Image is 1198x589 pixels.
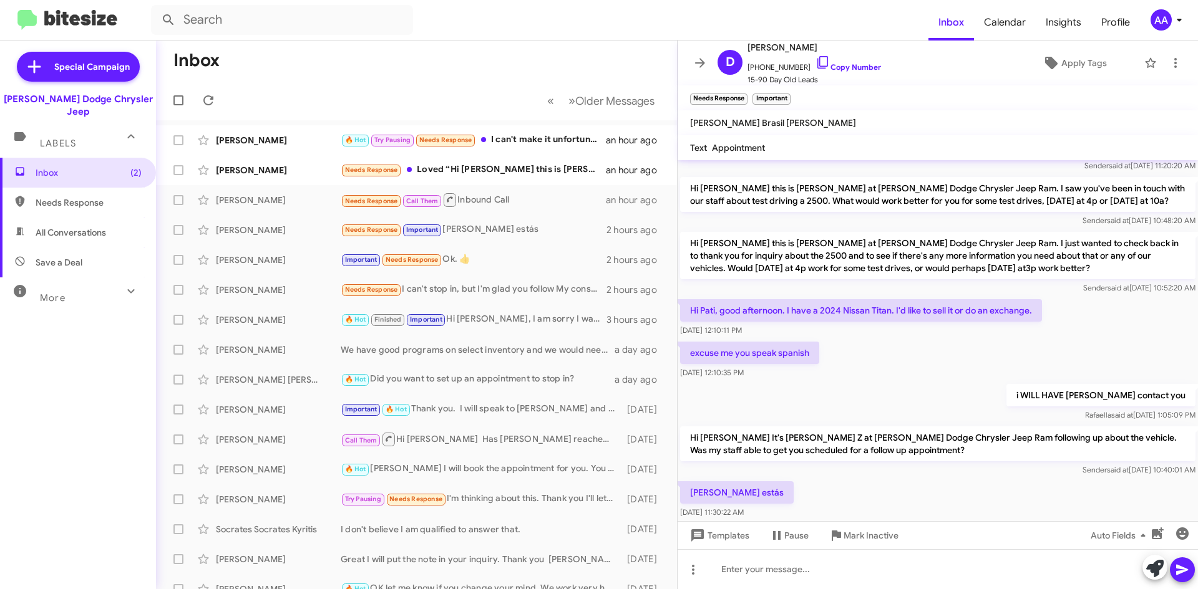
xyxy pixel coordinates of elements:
span: Mark Inactive [844,524,898,547]
div: [PERSON_NAME] [216,343,341,356]
div: [PERSON_NAME] [216,194,341,206]
div: [PERSON_NAME] [216,134,341,146]
div: [PERSON_NAME] I will book the appointment for you. You can tell me which two later or [DATE] [PER... [341,462,621,476]
span: [PERSON_NAME] [748,40,881,55]
span: said at [1108,283,1129,292]
input: Search [151,5,413,35]
span: Inbox [36,166,142,179]
button: Mark Inactive [819,524,908,547]
span: Text [690,142,707,153]
a: Inbox [928,4,974,41]
span: [PHONE_NUMBER] [748,55,881,74]
span: Call Them [345,436,377,444]
div: 2 hours ago [606,284,667,296]
div: [PERSON_NAME] [216,433,341,446]
span: Try Pausing [345,495,381,503]
span: Pause [784,524,809,547]
p: Hi [PERSON_NAME] It's [PERSON_NAME] Z at [PERSON_NAME] Dodge Chrysler Jeep Ram following up about... [680,426,1196,461]
div: Thank you. I will speak to [PERSON_NAME] and have her contact you as soon as she gets in [DATE]. ... [341,402,621,416]
h1: Inbox [173,50,220,70]
span: Older Messages [575,94,655,108]
span: « [547,93,554,108]
span: Labels [40,138,76,149]
span: Needs Response [345,226,398,234]
div: [PERSON_NAME] [216,284,341,296]
span: D [726,52,735,72]
div: [DATE] [621,493,667,505]
div: Hi [PERSON_NAME] Has [PERSON_NAME] reached out for you? [341,431,621,447]
div: [PERSON_NAME] [216,463,341,476]
span: Sender [DATE] 11:20:20 AM [1084,161,1196,170]
div: [DATE] [621,403,667,416]
span: said at [1107,465,1129,474]
a: Insights [1036,4,1091,41]
span: Sender [DATE] 10:52:20 AM [1083,283,1196,292]
div: [DATE] [621,523,667,535]
span: Needs Response [386,256,439,264]
div: Ok. 👍 [341,252,606,267]
span: Templates [688,524,749,547]
div: an hour ago [606,164,667,176]
span: said at [1111,410,1133,419]
div: [PERSON_NAME] [216,493,341,505]
nav: Page navigation example [540,88,662,113]
div: an hour ago [606,194,667,206]
span: Needs Response [345,166,398,174]
div: Inbound Call [341,192,606,208]
div: Loved “Hi [PERSON_NAME] this is [PERSON_NAME] , Manager at [PERSON_NAME] Dodge Chrysler Jeep Ram.... [341,163,606,177]
button: Apply Tags [1010,52,1138,74]
span: [DATE] 12:10:11 PM [680,325,742,335]
span: Save a Deal [36,256,82,269]
p: [PERSON_NAME] estás [680,481,794,504]
span: 15-90 Day Old Leads [748,74,881,86]
span: Appointment [712,142,765,153]
div: AA [1151,9,1172,31]
div: an hour ago [606,134,667,146]
span: Important [410,315,442,323]
span: Needs Response [345,285,398,294]
div: I'm thinking about this. Thank you I'll let you know [341,492,621,506]
span: Rafaella [DATE] 1:05:09 PM [1085,410,1196,419]
span: Needs Response [419,136,472,144]
button: Templates [678,524,759,547]
div: Hi [PERSON_NAME], I am sorry I was off. I will speak to your associate [DATE] and het back to you... [341,312,606,327]
span: said at [1109,161,1131,170]
div: 2 hours ago [606,254,667,266]
span: 🔥 Hot [345,465,366,473]
div: a day ago [615,343,667,356]
span: All Conversations [36,226,106,239]
a: Profile [1091,4,1140,41]
button: Pause [759,524,819,547]
span: Needs Response [389,495,442,503]
span: Needs Response [36,196,142,209]
a: Calendar [974,4,1036,41]
span: Important [345,256,377,264]
div: I don't believe I am qualified to answer that. [341,523,621,535]
div: [PERSON_NAME] [216,254,341,266]
div: I can't make it unfortunately. I noticed I have some where to be at noon. We have time let's plan... [341,133,606,147]
span: (2) [130,166,142,179]
div: Socrates Socrates Kyritis [216,523,341,535]
span: Auto Fields [1091,524,1151,547]
span: 🔥 Hot [386,405,407,413]
div: We have good programs on select inventory and we would need to take a look at your vehicle to get... [341,343,615,356]
p: Hi [PERSON_NAME] this is [PERSON_NAME] at [PERSON_NAME] Dodge Chrysler Jeep Ram. I saw you've bee... [680,177,1196,212]
div: [PERSON_NAME] [216,314,341,326]
small: Important [752,93,790,105]
small: Needs Response [690,93,748,105]
div: Did you want to set up an appointment to stop in? [341,372,615,386]
span: Special Campaign [54,60,130,73]
span: 🔥 Hot [345,375,366,383]
span: More [40,292,66,304]
span: Sender [DATE] 10:40:01 AM [1083,465,1196,474]
p: excuse me you speak spanish [680,342,819,364]
p: i WILL HAVE [PERSON_NAME] contact you [1006,384,1196,406]
div: [PERSON_NAME] [216,553,341,565]
div: [PERSON_NAME] estás [341,223,606,237]
span: Sender [DATE] 10:48:20 AM [1083,216,1196,225]
div: [PERSON_NAME] [216,403,341,416]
